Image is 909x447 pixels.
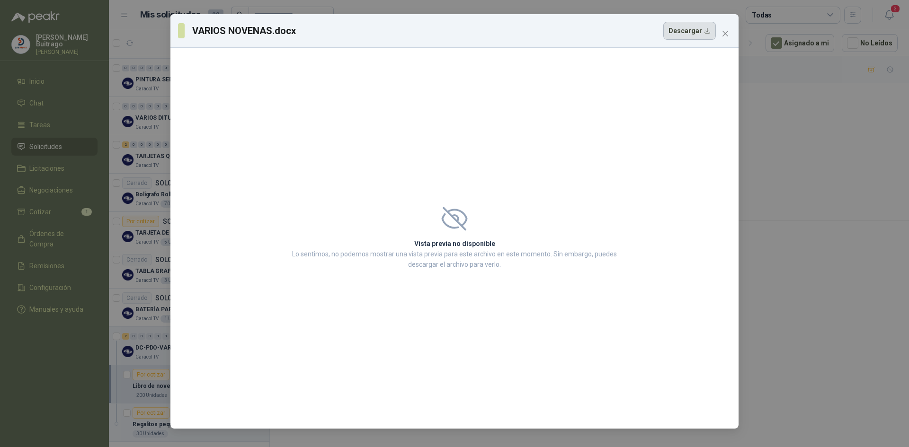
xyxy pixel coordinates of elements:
h2: Vista previa no disponible [289,238,620,249]
button: Descargar [663,22,716,40]
p: Lo sentimos, no podemos mostrar una vista previa para este archivo en este momento. Sin embargo, ... [289,249,620,270]
button: Close [718,26,733,41]
h3: VARIOS NOVENAS.docx [192,24,297,38]
span: close [722,30,729,37]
